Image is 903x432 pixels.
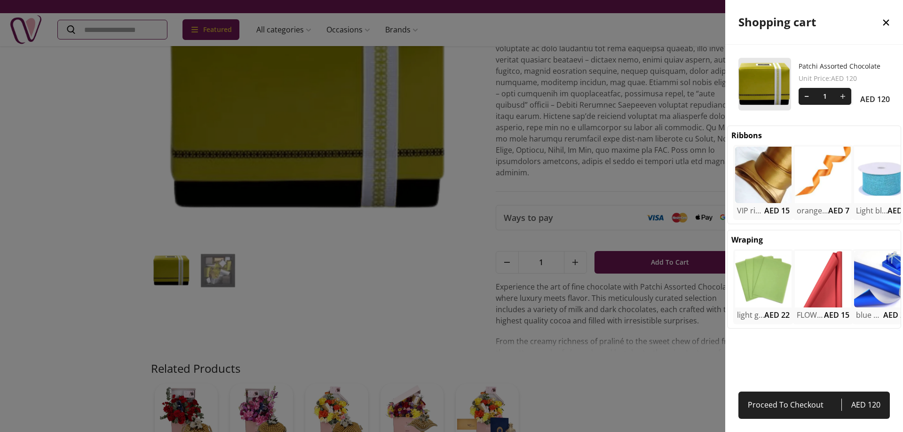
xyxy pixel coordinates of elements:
div: uae-gifts-VIP ribbonsVIP ribbonsAED 15 [733,145,793,220]
h2: FLOWER WRAPPING RED [797,309,824,321]
h2: Shopping cart [738,15,816,30]
span: Unit Price : AED 120 [799,74,890,83]
h2: blue wrapping [856,309,883,321]
h2: VIP ribbons [737,205,764,216]
div: uae-gifts-orange gift ribbonsorange gift ribbonsAED 7 [793,145,853,220]
div: Patchi Assorted Chocolate [738,45,890,124]
img: uae-gifts-light green wrapping [735,251,792,307]
div: uae-gifts-FLOWER WRAPPING REDFLOWER WRAPPING REDAED 15 [793,249,853,324]
h2: orange gift ribbons [797,205,828,216]
span: AED 22 [764,309,790,321]
h2: Ribbons [731,130,762,141]
h2: light green wrapping [737,309,764,321]
img: uae-gifts-FLOWER WRAPPING RED [795,251,851,307]
span: AED 120 [860,94,890,105]
span: Proceed To Checkout [748,398,841,411]
h2: Wraping [731,234,763,245]
h2: Light blue gift ribbons [856,205,887,216]
span: 1 [816,88,834,105]
span: AED 120 [841,398,880,411]
div: uae-gifts-light green wrappinglight green wrappingAED 22 [733,249,793,324]
span: AED 15 [824,309,849,321]
a: Patchi Assorted Chocolate [799,62,890,71]
img: uae-gifts-orange gift ribbons [795,147,851,203]
a: Proceed To CheckoutAED 120 [738,392,890,419]
img: uae-gifts-VIP ribbons [735,147,792,203]
span: AED 7 [828,205,849,216]
span: AED 15 [764,205,790,216]
button: close [869,1,903,43]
